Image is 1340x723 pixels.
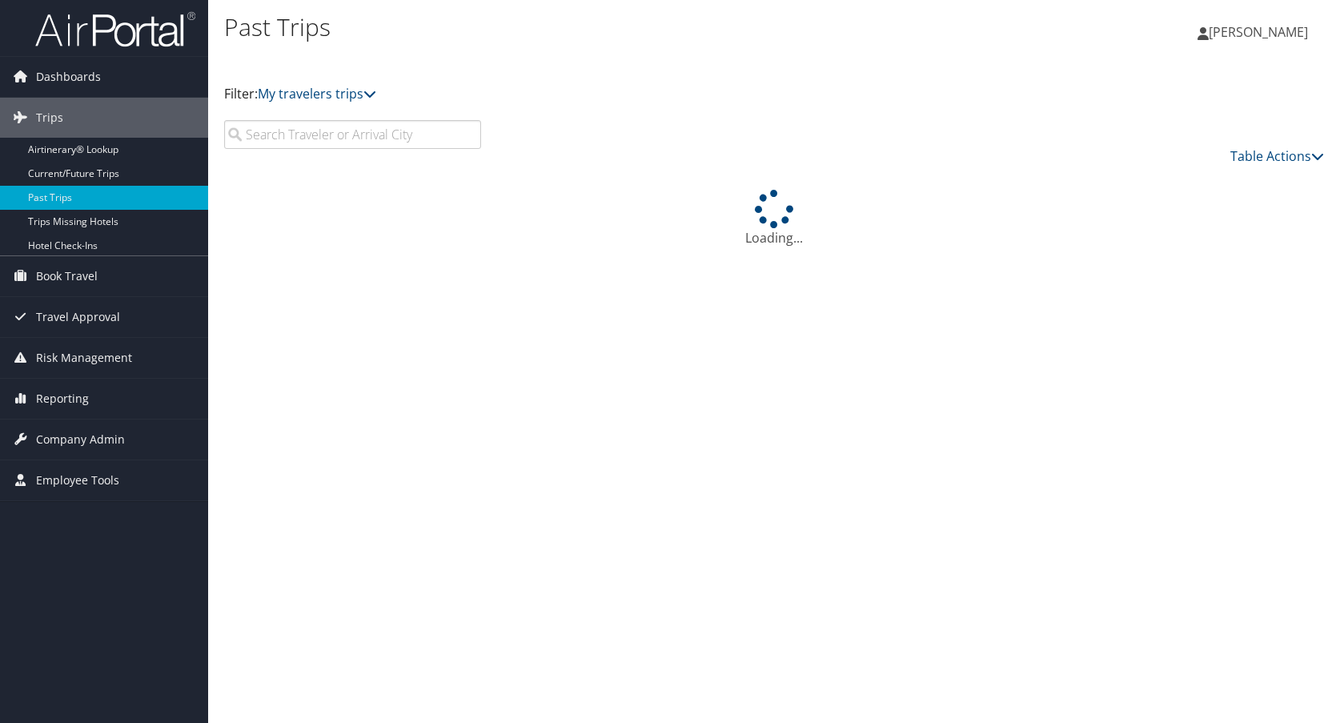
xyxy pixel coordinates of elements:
[1198,8,1324,56] a: [PERSON_NAME]
[36,379,89,419] span: Reporting
[224,120,481,149] input: Search Traveler or Arrival City
[36,256,98,296] span: Book Travel
[224,10,957,44] h1: Past Trips
[1209,23,1308,41] span: [PERSON_NAME]
[258,85,376,102] a: My travelers trips
[36,338,132,378] span: Risk Management
[35,10,195,48] img: airportal-logo.png
[1230,147,1324,165] a: Table Actions
[224,84,957,105] p: Filter:
[224,190,1324,247] div: Loading...
[36,420,125,460] span: Company Admin
[36,460,119,500] span: Employee Tools
[36,297,120,337] span: Travel Approval
[36,57,101,97] span: Dashboards
[36,98,63,138] span: Trips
